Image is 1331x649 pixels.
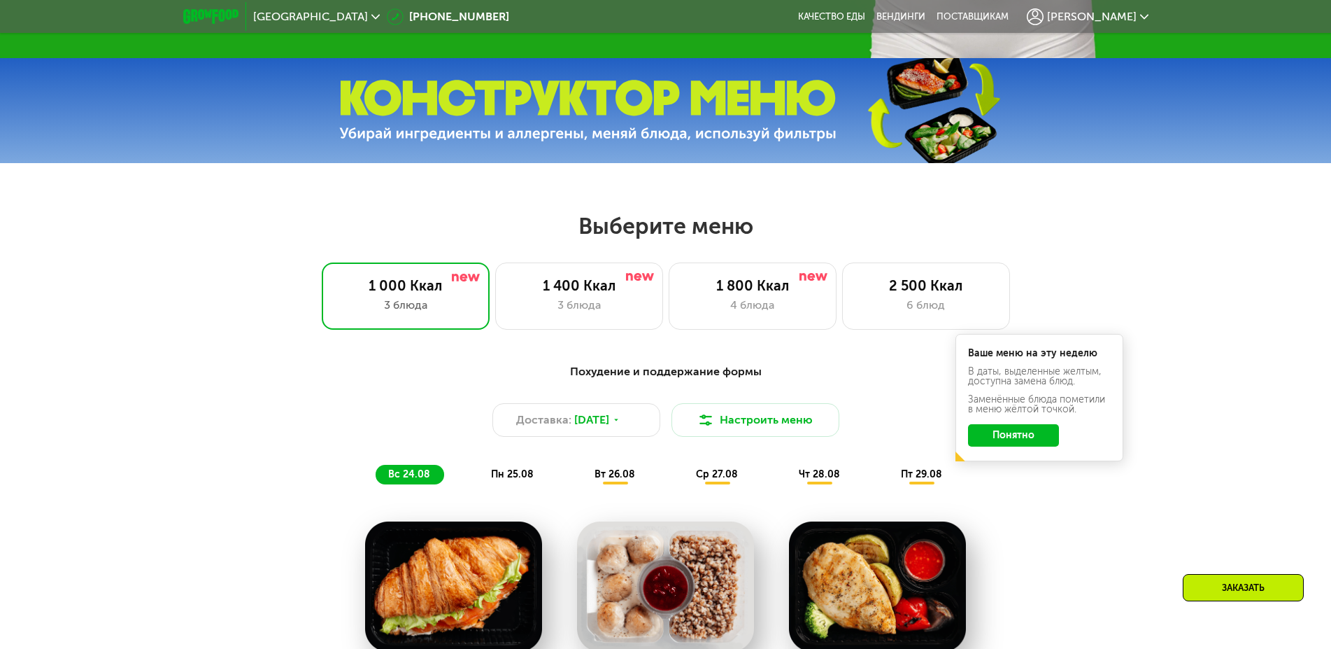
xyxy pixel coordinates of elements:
span: пт 29.08 [901,468,942,480]
button: Настроить меню [671,403,839,437]
div: 2 500 Ккал [857,277,995,294]
div: 1 400 Ккал [510,277,648,294]
span: ср 27.08 [696,468,738,480]
h2: Выберите меню [45,212,1286,240]
div: Похудение и поддержание формы [252,363,1080,381]
a: Качество еды [798,11,865,22]
span: вс 24.08 [388,468,430,480]
div: 3 блюда [510,297,648,314]
span: [GEOGRAPHIC_DATA] [253,11,368,22]
div: 6 блюд [857,297,995,314]
div: 4 блюда [683,297,822,314]
span: пн 25.08 [491,468,534,480]
div: 1 000 Ккал [336,277,475,294]
span: [PERSON_NAME] [1047,11,1137,22]
div: 3 блюда [336,297,475,314]
span: [DATE] [574,412,609,428]
div: Заменённые блюда пометили в меню жёлтой точкой. [968,395,1111,414]
a: Вендинги [876,11,925,22]
span: чт 28.08 [799,468,840,480]
span: вт 26.08 [595,468,635,480]
div: 1 800 Ккал [683,277,822,294]
span: Доставка: [516,412,571,428]
div: Ваше меню на эту неделю [968,349,1111,358]
div: Заказать [1183,574,1304,601]
button: Понятно [968,424,1059,447]
div: поставщикам [937,11,1009,22]
a: [PHONE_NUMBER] [387,8,509,25]
div: В даты, выделенные желтым, доступна замена блюд. [968,367,1111,386]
